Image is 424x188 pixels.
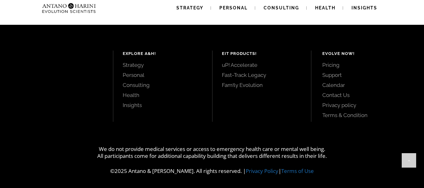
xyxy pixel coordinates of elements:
[176,5,203,10] span: Strategy
[123,51,202,57] h4: Explore A&H!
[123,92,202,99] a: Health
[281,167,314,175] a: Terms of Use
[123,62,202,68] a: Strategy
[322,102,410,109] a: Privacy policy
[222,51,302,57] h4: EIT Products!
[322,92,410,99] a: Contact Us
[322,82,410,89] a: Calendar
[123,102,202,109] a: Insights
[264,5,299,10] span: Consulting
[322,62,410,68] a: Pricing
[322,51,410,57] h4: Evolve Now!
[322,112,410,119] a: Terms & Condition
[123,72,202,78] a: Personal
[246,167,278,175] a: Privacy Policy
[123,82,202,89] a: Consulting
[352,5,377,10] span: Insights
[222,82,302,89] a: Fam!ly Evolution
[315,5,335,10] span: Health
[219,5,248,10] span: Personal
[222,62,302,68] a: uP! Accelerate
[322,72,410,78] a: Support
[222,72,302,78] a: Fast-Track Legacy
